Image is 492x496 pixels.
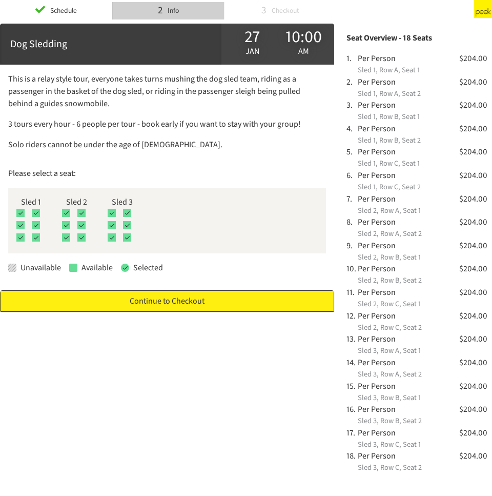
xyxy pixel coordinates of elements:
span: Seat Overview - 18 Seats [346,32,432,44]
div: Per Person [358,427,459,439]
div: 12. [346,310,358,322]
div: Jan [227,28,278,61]
div: Sled 3, Row B, Seat 1 [358,392,459,404]
div: $204.00 [459,333,482,345]
div: Sled 2, Row A, Seat 1 [358,205,459,216]
div: $204.00 [459,193,482,205]
div: Per Person [358,450,459,462]
p: Please select a seat: [8,167,326,180]
div: 8. [346,216,358,228]
div: Info [165,3,179,18]
div: 17. [346,427,358,439]
div: $204.00 [459,380,482,392]
li: 3 Checkout [224,2,336,19]
div: Sled 2, Row C, Seat 2 [358,322,459,333]
div: $204.00 [459,403,482,415]
div: 4. [346,123,358,135]
div: 27 Jan 10:00 am [221,24,334,65]
div: $204.00 [459,76,482,88]
div: 9. [346,240,358,252]
div: 13. [346,333,358,345]
div: Sled 1, Row B, Seat 2 [358,135,459,146]
div: $204.00 [459,169,482,182]
div: Sled 3, Row C, Seat 1 [358,439,459,450]
div: 7. [346,193,358,205]
div: Sled 1, Row B, Seat 1 [358,111,459,123]
li: 2 Info [112,2,224,19]
div: Per Person [358,76,459,88]
div: Sled 3, Row A, Seat 1 [358,345,459,356]
div: Per Person [358,310,459,322]
div: Per Person [358,52,459,65]
div: Per Person [358,403,459,415]
div: $204.00 [459,450,482,462]
div: $204.00 [459,240,482,252]
div: $204.00 [459,310,482,322]
div: Per Person [358,356,459,369]
div: Available [77,262,113,274]
div: Sled 1, Row C, Seat 2 [358,182,459,193]
div: Sled 2, Row B, Seat 1 [358,252,459,263]
div: 18. [346,450,358,462]
div: 5. [346,146,358,158]
div: Per Person [358,146,459,158]
div: $204.00 [459,123,482,135]
div: Sled 1, Row A, Seat 1 [358,65,459,76]
div: $204.00 [459,356,482,369]
div: $204.00 [459,286,482,299]
div: Sled 2, Row C, Seat 1 [358,299,459,310]
div: Sled 1, Row A, Seat 2 [358,88,459,100]
div: Sled 2, Row B, Seat 2 [358,275,459,286]
div: 6. [346,169,358,182]
div: Per Person [358,380,459,392]
div: 3 [261,3,266,18]
p: 3 tours every hour - 6 people per tour - book early if you want to stay with your group! [8,118,326,130]
div: $204.00 [459,99,482,111]
div: Per Person [358,99,459,111]
div: Per Person [358,333,459,345]
div: 2. [346,76,358,88]
div: $204.00 [459,216,482,228]
div: $204.00 [459,52,482,65]
p: Solo riders cannot be under the age of [DEMOGRAPHIC_DATA]. [8,138,326,151]
div: 2 [158,3,163,18]
div: Powered by [DOMAIN_NAME] [380,6,465,16]
p: This is a relay style tour, everyone takes turns mushing the dog sled team, riding as a passenger... [8,73,326,110]
div: Per Person [358,123,459,135]
div: Selected [129,262,163,274]
div: Sled 1 [16,196,46,208]
div: 10:00 [278,30,329,44]
div: 15. [346,380,358,392]
div: $204.00 [459,263,482,275]
div: Per Person [358,286,459,299]
div: Per Person [358,216,459,228]
div: Checkout [268,3,299,18]
div: 3. [346,99,358,111]
div: 11. [346,286,358,299]
div: 14. [346,356,358,369]
div: $204.00 [459,427,482,439]
div: 27 [227,30,278,44]
div: Sled 3, Row C, Seat 2 [358,462,459,473]
div: Schedule [47,3,77,18]
div: Sled 3 [108,196,137,208]
div: am [278,44,329,58]
div: 16. [346,403,358,415]
div: Per Person [358,169,459,182]
div: Sled 2 [62,196,91,208]
div: Per Person [358,263,459,275]
div: Dog Sledding [10,36,211,52]
div: Sled 1, Row C, Seat 1 [358,158,459,169]
div: $204.00 [459,146,482,158]
div: 10. [346,263,358,275]
div: Sled 2, Row A, Seat 2 [358,228,459,240]
div: Per Person [358,193,459,205]
div: Sled 3, Row B, Seat 2 [358,415,459,427]
div: 1. [346,52,358,65]
div: Unavailable [16,262,61,274]
div: Sled 3, Row A, Seat 2 [358,369,459,380]
div: Per Person [358,240,459,252]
